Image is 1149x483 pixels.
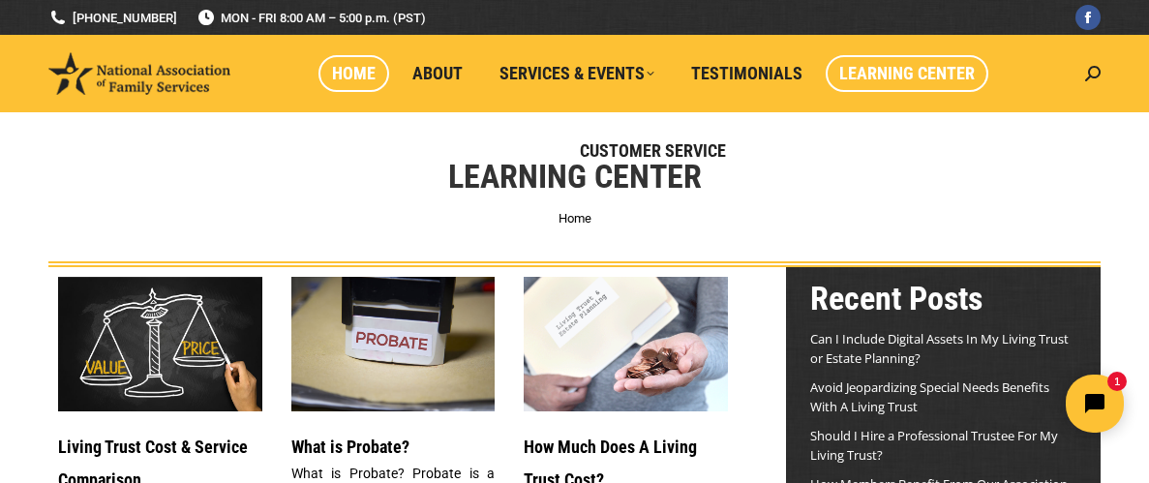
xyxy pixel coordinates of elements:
span: Home [332,63,376,84]
a: Living Trust Service and Price Comparison Blog Image [58,277,262,411]
img: What is Probate? [290,276,497,413]
a: Avoid Jeopardizing Special Needs Benefits With A Living Trust [810,378,1049,415]
a: What is Probate? [291,277,496,411]
img: National Association of Family Services [48,52,230,95]
a: Facebook page opens in new window [1075,5,1101,30]
a: Home [318,55,389,92]
span: Services & Events [499,63,654,84]
span: Learning Center [839,63,975,84]
a: Can I Include Digital Assets In My Living Trust or Estate Planning? [810,330,1069,367]
img: Living Trust Cost [523,266,729,422]
h1: Learning Center [448,155,702,197]
iframe: Tidio Chat [807,358,1140,449]
a: Home [559,211,591,226]
span: Testimonials [691,63,802,84]
span: About [412,63,463,84]
a: What is Probate? [291,437,409,457]
a: Customer Service [566,133,740,169]
a: Living Trust Cost [524,277,728,411]
img: Living Trust Service and Price Comparison Blog Image [57,277,263,412]
h2: Recent Posts [810,277,1076,319]
span: Customer Service [580,140,726,162]
span: MON - FRI 8:00 AM – 5:00 p.m. (PST) [197,9,426,27]
a: About [399,55,476,92]
a: [PHONE_NUMBER] [48,9,177,27]
a: Testimonials [678,55,816,92]
a: Should I Hire a Professional Trustee For My Living Trust? [810,427,1058,464]
a: Learning Center [826,55,988,92]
